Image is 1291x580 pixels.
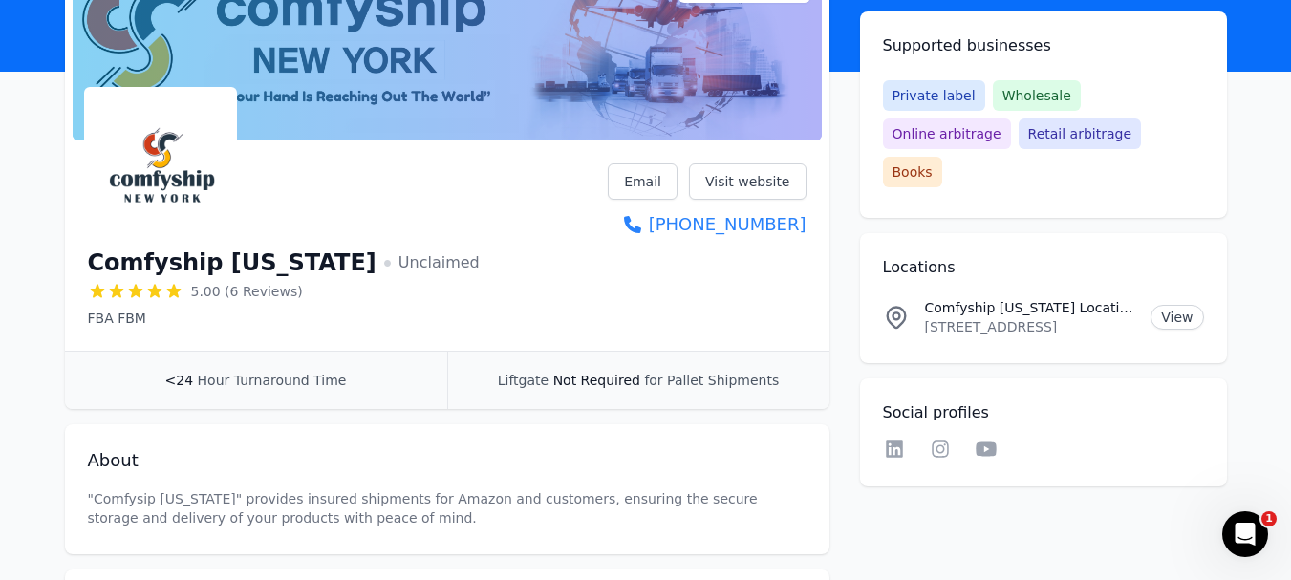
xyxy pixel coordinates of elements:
span: Wholesale [993,80,1081,111]
span: Private label [883,80,985,111]
a: Visit website [689,163,807,200]
span: Not Required [553,373,640,388]
span: 5.00 (6 Reviews) [191,282,303,301]
h2: Supported businesses [883,34,1204,57]
a: View [1151,305,1203,330]
p: Comfyship [US_STATE] Location [925,298,1136,317]
h1: Comfyship [US_STATE] [88,247,377,278]
span: Online arbitrage [883,118,1011,149]
h2: Social profiles [883,401,1204,424]
a: Email [608,163,678,200]
span: Liftgate [498,373,549,388]
span: 1 [1261,511,1277,526]
span: <24 [165,373,194,388]
span: for Pallet Shipments [644,373,779,388]
span: Books [883,157,942,187]
h2: About [88,447,807,474]
span: Hour Turnaround Time [198,373,347,388]
p: "Comfysip [US_STATE]" provides insured shipments for Amazon and customers, ensuring the secure st... [88,489,807,527]
iframe: Intercom live chat [1222,511,1268,557]
span: Retail arbitrage [1019,118,1141,149]
a: [PHONE_NUMBER] [608,211,806,238]
span: Unclaimed [384,251,480,274]
h2: Locations [883,256,1204,279]
p: FBA FBM [88,309,480,328]
p: [STREET_ADDRESS] [925,317,1136,336]
img: Comfyship New York [88,91,233,236]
